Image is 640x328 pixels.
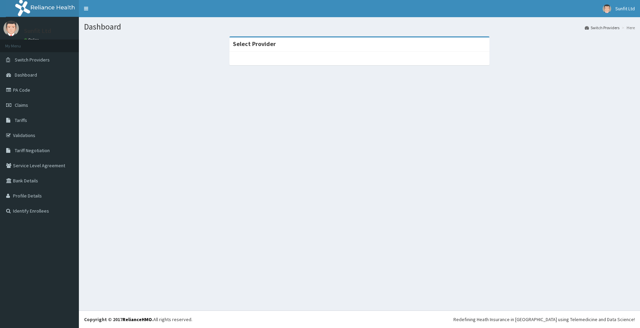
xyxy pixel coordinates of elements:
[585,25,619,31] a: Switch Providers
[453,316,635,323] div: Redefining Heath Insurance in [GEOGRAPHIC_DATA] using Telemedicine and Data Science!
[233,40,276,48] strong: Select Provider
[603,4,611,13] img: User Image
[15,117,27,123] span: Tariffs
[15,147,50,154] span: Tariff Negotiation
[615,5,635,12] span: Sunfit Ltd
[3,21,19,36] img: User Image
[84,316,153,323] strong: Copyright © 2017 .
[122,316,152,323] a: RelianceHMO
[24,37,40,42] a: Online
[79,310,640,328] footer: All rights reserved.
[15,102,28,108] span: Claims
[84,22,635,31] h1: Dashboard
[24,28,51,34] p: Sunfit Ltd
[620,25,635,31] li: Here
[15,72,37,78] span: Dashboard
[15,57,50,63] span: Switch Providers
